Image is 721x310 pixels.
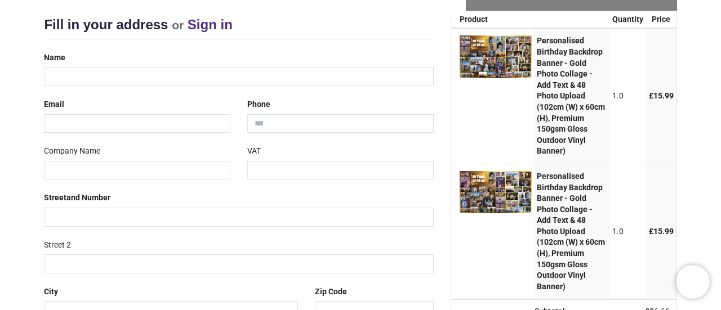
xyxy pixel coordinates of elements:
label: VAT [247,142,261,161]
th: Quantity [609,11,646,28]
img: 1upkVUAAAA0SURBVL9Na0sBAAZBrvsfes4lVPTlC6FfodRrt2XBYc9bhvd7AegLwvnT5sbqkWukE9U7uBr6wyeWxPQlAAAAAE... [460,171,532,213]
iframe: Brevo live chat [676,265,710,299]
span: 15.99 [653,227,674,236]
th: Price [646,11,677,28]
label: Name [44,48,65,68]
span: and Number [66,193,110,202]
th: Product [451,11,535,28]
label: Company Name [44,142,100,161]
label: Street [44,188,110,208]
strong: Personalised Birthday Backdrop Banner - Gold Photo Collage - Add Text & 48 Photo Upload (102cm (W... [537,172,605,291]
label: Phone [247,95,270,114]
span: Fill in your address [44,17,168,32]
label: Email [44,95,64,114]
img: 9Pf+YYAAAABklEQVQDAMfJuyofDK67AAAAAElFTkSuQmCC [460,35,532,78]
div: 1.0 [612,91,643,102]
label: Street 2 [44,236,71,255]
div: 1.0 [612,226,643,237]
label: City [44,282,58,302]
span: 15.99 [653,91,674,100]
strong: Personalised Birthday Backdrop Banner - Gold Photo Collage - Add Text & 48 Photo Upload (102cm (W... [537,36,605,155]
span: £ [649,91,674,100]
label: Zip Code [315,282,347,302]
span: £ [649,227,674,236]
a: Sign in [188,17,233,32]
small: or [172,19,184,32]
